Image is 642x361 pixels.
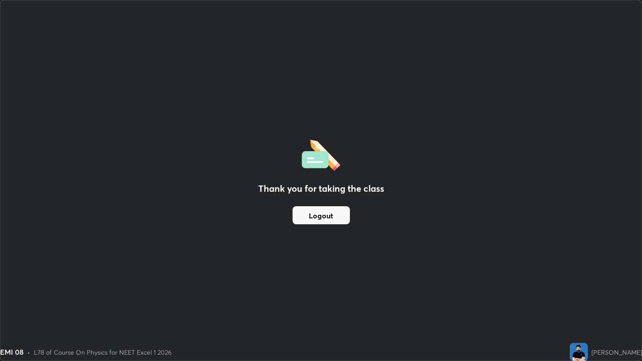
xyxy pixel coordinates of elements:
[258,182,384,195] h2: Thank you for taking the class
[293,206,350,224] button: Logout
[591,347,642,357] div: [PERSON_NAME]
[27,347,30,357] div: •
[34,347,172,357] div: L78 of Course On Physics for NEET Excel 1 2026
[302,137,340,171] img: offlineFeedback.1438e8b3.svg
[570,343,588,361] img: 83a18a2ccf0346ec988349b1c8dfe260.jpg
